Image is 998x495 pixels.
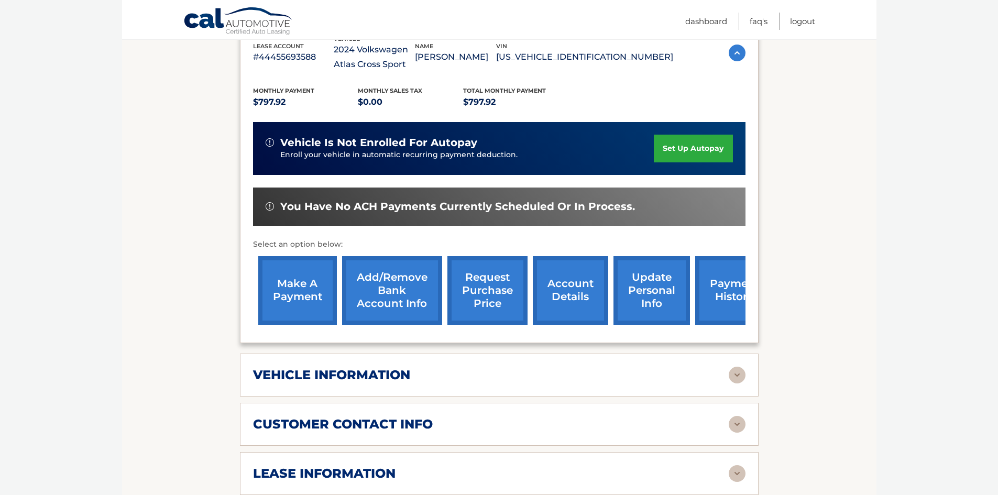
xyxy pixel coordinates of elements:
p: Select an option below: [253,238,745,251]
span: vin [496,42,507,50]
a: update personal info [613,256,690,325]
span: vehicle is not enrolled for autopay [280,136,477,149]
span: You have no ACH payments currently scheduled or in process. [280,200,635,213]
h2: lease information [253,466,396,481]
p: 2024 Volkswagen Atlas Cross Sport [334,42,415,72]
p: $797.92 [253,95,358,109]
p: #44455693588 [253,50,334,64]
h2: vehicle information [253,367,410,383]
img: alert-white.svg [266,138,274,147]
p: [PERSON_NAME] [415,50,496,64]
a: set up autopay [654,135,732,162]
a: payment history [695,256,774,325]
a: FAQ's [750,13,767,30]
p: [US_VEHICLE_IDENTIFICATION_NUMBER] [496,50,673,64]
a: Add/Remove bank account info [342,256,442,325]
span: name [415,42,433,50]
img: alert-white.svg [266,202,274,211]
span: Monthly Payment [253,87,314,94]
h2: customer contact info [253,416,433,432]
span: Total Monthly Payment [463,87,546,94]
a: Dashboard [685,13,727,30]
img: accordion-rest.svg [729,416,745,433]
p: $797.92 [463,95,568,109]
span: lease account [253,42,304,50]
img: accordion-active.svg [729,45,745,61]
img: accordion-rest.svg [729,367,745,383]
p: Enroll your vehicle in automatic recurring payment deduction. [280,149,654,161]
a: make a payment [258,256,337,325]
a: account details [533,256,608,325]
p: $0.00 [358,95,463,109]
img: accordion-rest.svg [729,465,745,482]
a: Cal Automotive [183,7,293,37]
a: Logout [790,13,815,30]
span: Monthly sales Tax [358,87,422,94]
a: request purchase price [447,256,528,325]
